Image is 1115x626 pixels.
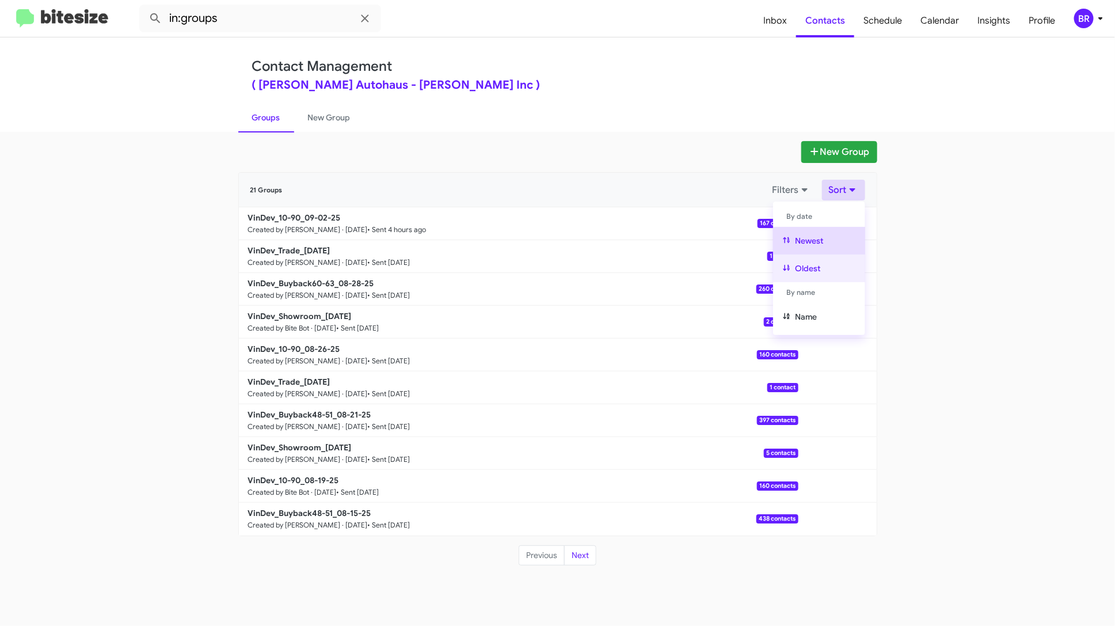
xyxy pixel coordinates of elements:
b: VinDev_Showroom_[DATE] [248,442,352,453]
b: VinDev_Trade_[DATE] [248,377,330,387]
span: 21 Groups [250,186,283,194]
small: • Sent [DATE] [368,356,410,366]
a: Insights [968,4,1019,37]
small: Created by [PERSON_NAME] · [DATE] [248,291,368,300]
small: Created by [PERSON_NAME] · [DATE] [248,356,368,366]
a: Inbox [754,4,796,37]
small: Created by Bite Bot · [DATE] [248,488,337,497]
b: VinDev_10-90_08-19-25 [248,475,339,485]
b: VinDev_10-90_08-26-25 [248,344,340,354]
span: 5 contacts [764,449,798,458]
small: • Sent [DATE] [368,455,410,464]
a: VinDev_Trade_[DATE]Created by [PERSON_NAME] · [DATE]• Sent [DATE]1 contact [239,371,798,404]
a: Calendar [911,4,968,37]
b: VinDev_Trade_[DATE] [248,245,330,256]
b: VinDev_10-90_09-02-25 [248,213,341,223]
a: VinDev_Showroom_[DATE]Created by Bite Bot · [DATE]• Sent [DATE]2 contacts [239,306,798,339]
a: Contacts [796,4,854,37]
input: Search [139,5,381,32]
span: 438 contacts [756,514,798,523]
span: 160 contacts [757,481,798,491]
small: Created by [PERSON_NAME] · [DATE] [248,225,368,234]
span: 160 contacts [757,350,798,359]
a: Contact Management [252,58,393,75]
a: VinDev_Buyback60-63_08-28-25Created by [PERSON_NAME] · [DATE]• Sent [DATE]260 contacts [239,273,798,306]
small: Created by Bite Bot · [DATE] [248,324,337,333]
button: Next [564,545,596,566]
a: Profile [1019,4,1064,37]
small: • Sent [DATE] [368,422,410,431]
a: Schedule [854,4,911,37]
a: Groups [238,103,294,132]
small: • Sent [DATE] [368,291,410,300]
small: • Sent [DATE] [368,521,410,530]
b: VinDev_Buyback48-51_08-15-25 [248,508,371,518]
a: VinDev_10-90_08-19-25Created by Bite Bot · [DATE]• Sent [DATE]160 contacts [239,470,798,503]
small: • Sent [DATE] [337,488,379,497]
a: VinDev_Showroom_[DATE]Created by [PERSON_NAME] · [DATE]• Sent [DATE]5 contacts [239,437,798,470]
span: 1 contact [767,383,798,392]
b: VinDev_Buyback48-51_08-21-25 [248,409,371,420]
small: • Sent [DATE] [368,258,410,267]
small: • Sent [DATE] [368,389,410,399]
button: New Group [801,141,877,163]
button: Newest [773,227,865,255]
button: Filters [766,180,817,200]
li: By name [773,282,865,303]
span: 167 contacts [758,219,798,228]
button: BR [1064,9,1102,28]
div: ( [PERSON_NAME] Autohaus - [PERSON_NAME] Inc ) [252,79,863,91]
small: Created by [PERSON_NAME] · [DATE] [248,521,368,530]
span: 2 contacts [764,317,798,327]
small: Created by [PERSON_NAME] · [DATE] [248,258,368,267]
li: By date [773,206,865,227]
button: Oldest [773,255,865,282]
button: Sort [822,180,865,200]
a: VinDev_Trade_[DATE]Created by [PERSON_NAME] · [DATE]• Sent [DATE]1 contact [239,240,798,273]
small: • Sent [DATE] [337,324,379,333]
a: VinDev_Buyback48-51_08-21-25Created by [PERSON_NAME] · [DATE]• Sent [DATE]397 contacts [239,404,798,437]
a: New Group [294,103,364,132]
a: VinDev_10-90_09-02-25Created by [PERSON_NAME] · [DATE]• Sent 4 hours ago167 contacts [239,207,798,240]
span: 397 contacts [757,416,798,425]
button: Name [773,303,865,331]
b: VinDev_Buyback60-63_08-28-25 [248,278,374,289]
small: • Sent 4 hours ago [368,225,427,234]
div: BR [1074,9,1094,28]
a: VinDev_Buyback48-51_08-15-25Created by [PERSON_NAME] · [DATE]• Sent [DATE]438 contacts [239,503,798,536]
b: VinDev_Showroom_[DATE] [248,311,352,321]
a: VinDev_10-90_08-26-25Created by [PERSON_NAME] · [DATE]• Sent [DATE]160 contacts [239,339,798,371]
span: 260 contacts [756,284,798,294]
small: Created by [PERSON_NAME] · [DATE] [248,422,368,431]
small: Created by [PERSON_NAME] · [DATE] [248,455,368,464]
small: Created by [PERSON_NAME] · [DATE] [248,389,368,399]
span: 1 contact [767,252,798,261]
